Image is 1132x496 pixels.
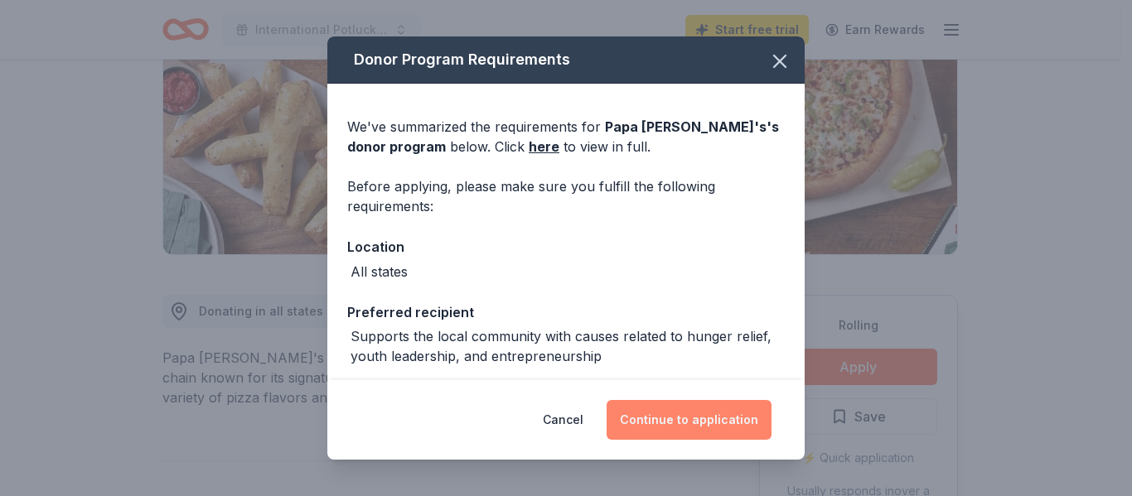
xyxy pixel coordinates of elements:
[347,301,785,323] div: Preferred recipient
[347,236,785,258] div: Location
[327,36,805,84] div: Donor Program Requirements
[351,262,408,282] div: All states
[347,117,785,157] div: We've summarized the requirements for below. Click to view in full.
[543,400,583,440] button: Cancel
[351,326,785,366] div: Supports the local community with causes related to hunger relief, youth leadership, and entrepre...
[529,137,559,157] a: here
[607,400,772,440] button: Continue to application
[347,176,785,216] div: Before applying, please make sure you fulfill the following requirements:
